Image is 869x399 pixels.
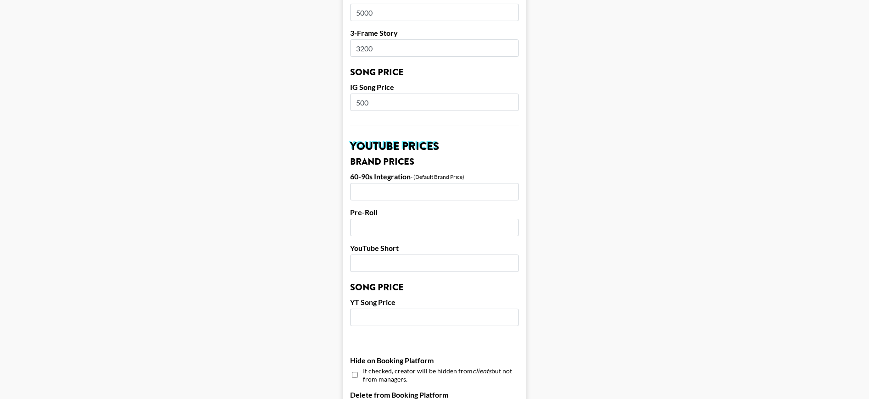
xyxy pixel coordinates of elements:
div: - (Default Brand Price) [411,173,464,180]
label: YT Song Price [350,298,519,307]
h3: Brand Prices [350,157,519,166]
label: Hide on Booking Platform [350,356,519,365]
label: Pre-Roll [350,208,519,217]
h3: Song Price [350,283,519,292]
label: IG Song Price [350,83,519,92]
label: YouTube Short [350,244,519,253]
label: 60-90s Integration [350,172,411,181]
label: 3-Frame Story [350,28,519,38]
span: If checked, creator will be hidden from but not from managers. [363,367,519,383]
h2: YouTube Prices [350,141,519,152]
em: clients [473,367,491,375]
h3: Song Price [350,68,519,77]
